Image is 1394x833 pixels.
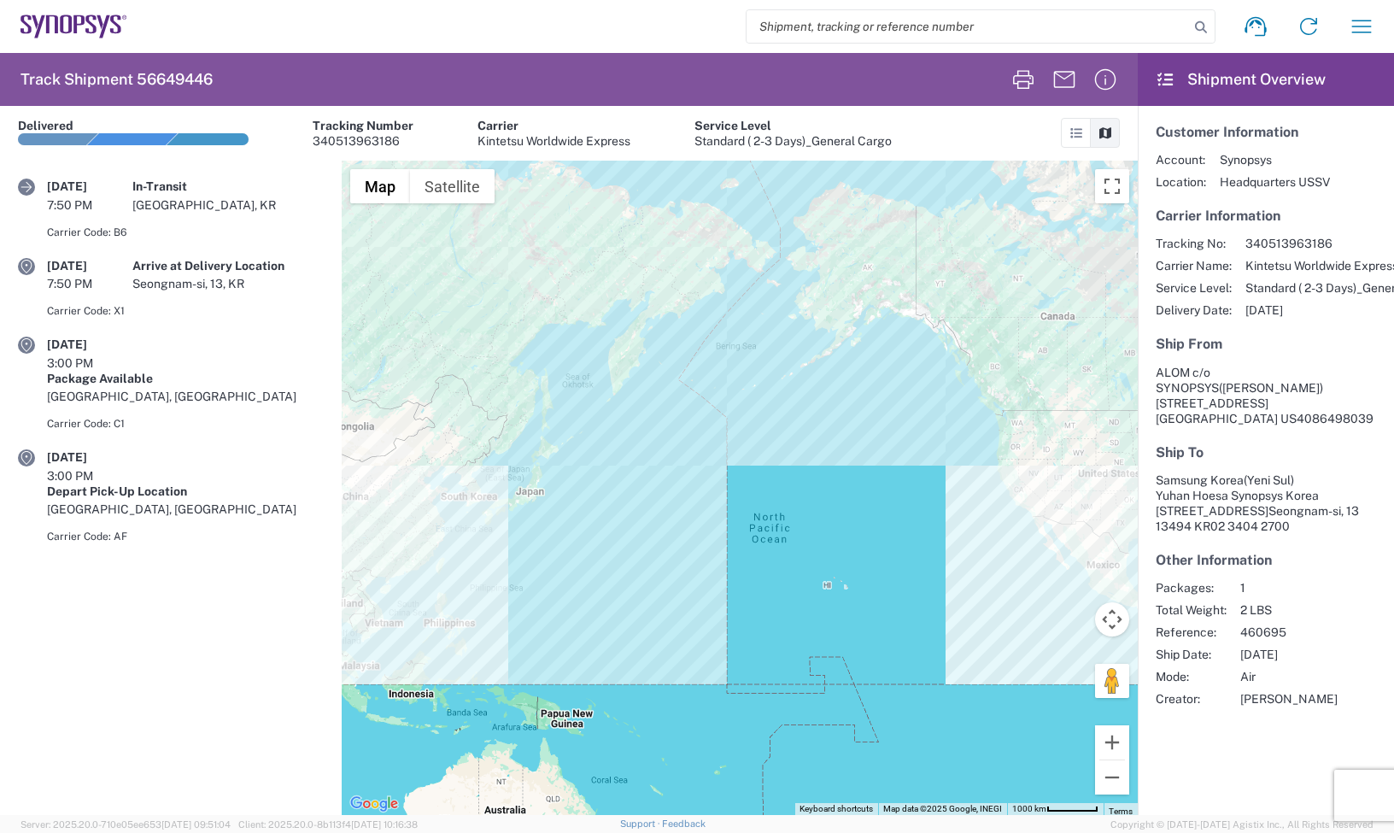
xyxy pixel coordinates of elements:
a: Support [620,818,663,829]
div: [GEOGRAPHIC_DATA], [GEOGRAPHIC_DATA] [47,502,324,517]
span: Account: [1156,152,1206,167]
input: Shipment, tracking or reference number [747,10,1189,43]
div: [GEOGRAPHIC_DATA], [GEOGRAPHIC_DATA] [47,389,324,404]
h5: Other Information [1156,552,1376,568]
span: Headquarters USSV [1220,174,1330,190]
span: Creator: [1156,691,1227,707]
div: [DATE] [47,258,132,273]
div: Seongnam-si, 13, KR [132,276,324,291]
h5: Customer Information [1156,124,1376,140]
div: Carrier Code: C1 [47,416,324,431]
h5: Ship From [1156,336,1376,352]
span: Copyright © [DATE]-[DATE] Agistix Inc., All Rights Reserved [1110,817,1373,832]
div: 3:00 PM [47,355,132,371]
span: 460695 [1240,625,1338,640]
div: 7:50 PM [47,276,132,291]
div: [GEOGRAPHIC_DATA], KR [132,197,324,213]
span: ALOM c/o SYNOPSYS [1156,366,1219,395]
button: Keyboard shortcuts [799,803,873,815]
div: Kintetsu Worldwide Express [477,133,630,149]
div: Carrier Code: X1 [47,303,324,319]
span: Air [1240,669,1338,684]
img: Google [346,793,402,815]
div: In-Transit [132,179,324,194]
button: Map Scale: 1000 km per 57 pixels [1007,803,1104,815]
div: [DATE] [47,449,132,465]
button: Show street map [350,169,410,203]
div: Delivered [18,118,73,133]
address: Seongnam-si, 13 13494 KR [1156,472,1376,534]
span: Tracking No: [1156,236,1232,251]
a: Terms [1109,807,1133,816]
span: Synopsys [1220,152,1330,167]
a: Feedback [662,818,706,829]
header: Shipment Overview [1138,53,1394,106]
span: Samsung Korea Yuhan Hoesa Synopsys Korea [STREET_ADDRESS] [1156,473,1319,518]
span: 1 [1240,580,1338,595]
button: Zoom out [1095,760,1129,795]
span: Server: 2025.20.0-710e05ee653 [20,819,231,830]
span: [PERSON_NAME] [1240,691,1338,707]
span: Map data ©2025 Google, INEGI [883,804,1002,813]
span: 4086498039 [1297,412,1373,425]
span: [STREET_ADDRESS] [1156,396,1268,410]
div: Arrive at Delivery Location [132,258,324,273]
span: Packages: [1156,580,1227,595]
span: Delivery Date: [1156,302,1232,318]
span: [DATE] [1240,647,1338,662]
div: 340513963186 [313,133,413,149]
div: 7:50 PM [47,197,132,213]
h5: Carrier Information [1156,208,1376,224]
span: Location: [1156,174,1206,190]
div: Tracking Number [313,118,413,133]
span: Mode: [1156,669,1227,684]
span: Total Weight: [1156,602,1227,618]
span: (Yeni Sul) [1244,473,1294,487]
span: Client: 2025.20.0-8b113f4 [238,819,418,830]
div: [DATE] [47,337,132,352]
h5: Ship To [1156,444,1376,460]
div: 3:00 PM [47,468,132,484]
div: [DATE] [47,179,132,194]
div: Package Available [47,371,324,386]
div: Depart Pick-Up Location [47,484,324,499]
div: Carrier [477,118,630,133]
span: Ship Date: [1156,647,1227,662]
span: 2 LBS [1240,602,1338,618]
button: Toggle fullscreen view [1095,169,1129,203]
span: [DATE] 10:16:38 [351,819,418,830]
span: Reference: [1156,625,1227,640]
div: Carrier Code: B6 [47,225,324,240]
div: Standard ( 2-3 Days)_General Cargo [694,133,892,149]
h2: Track Shipment 56649446 [20,69,213,90]
span: ([PERSON_NAME]) [1219,381,1323,395]
span: [DATE] 09:51:04 [161,819,231,830]
address: [GEOGRAPHIC_DATA] US [1156,365,1376,426]
a: Open this area in Google Maps (opens a new window) [346,793,402,815]
span: Service Level: [1156,280,1232,296]
button: Drag Pegman onto the map to open Street View [1095,664,1129,698]
span: 02 3404 2700 [1210,519,1290,533]
button: Map camera controls [1095,602,1129,636]
div: Carrier Code: AF [47,529,324,544]
button: Show satellite imagery [410,169,495,203]
button: Zoom in [1095,725,1129,760]
div: Service Level [694,118,892,133]
span: Carrier Name: [1156,258,1232,273]
span: 1000 km [1012,804,1046,813]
